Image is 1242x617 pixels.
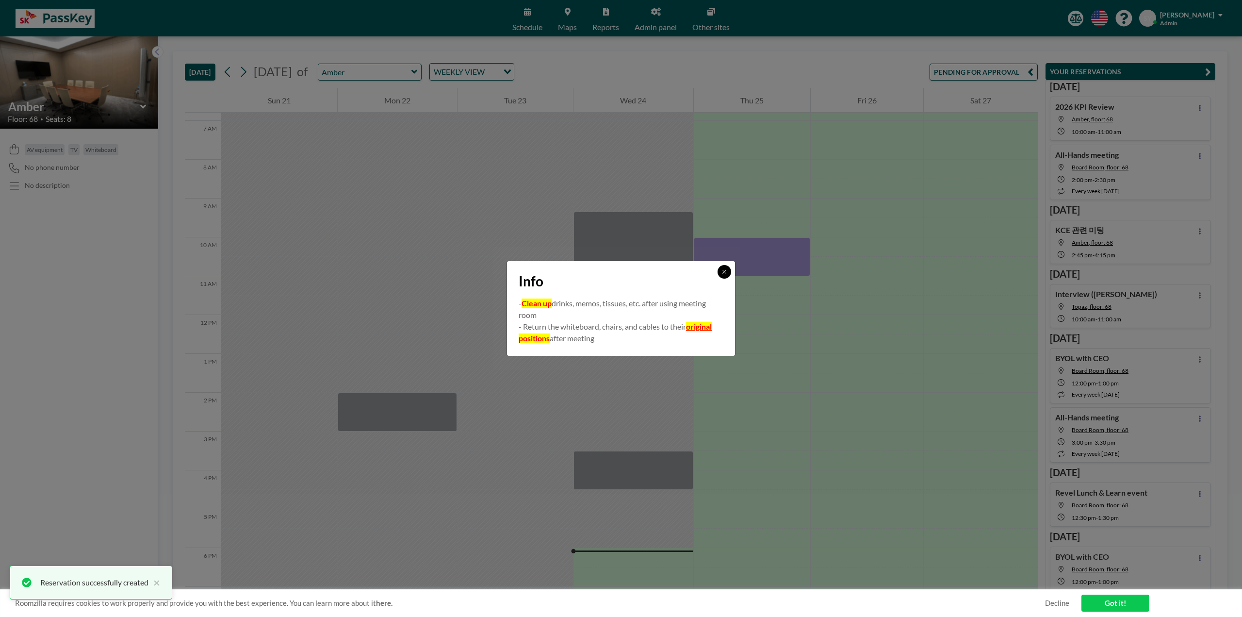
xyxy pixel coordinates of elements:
span: Roomzilla requires cookies to work properly and provide you with the best experience. You can lea... [15,599,1045,608]
p: - drinks, memos, tissues, etc. after using meeting room [519,298,723,321]
a: here. [376,599,392,607]
p: - Return the whiteboard, chairs, and cables to their after meeting [519,321,723,344]
div: Reservation successfully created [40,577,148,588]
a: Got it! [1081,595,1149,612]
span: Info [519,273,543,290]
a: Decline [1045,599,1069,608]
button: close [148,577,160,588]
u: Clean up [522,299,552,308]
